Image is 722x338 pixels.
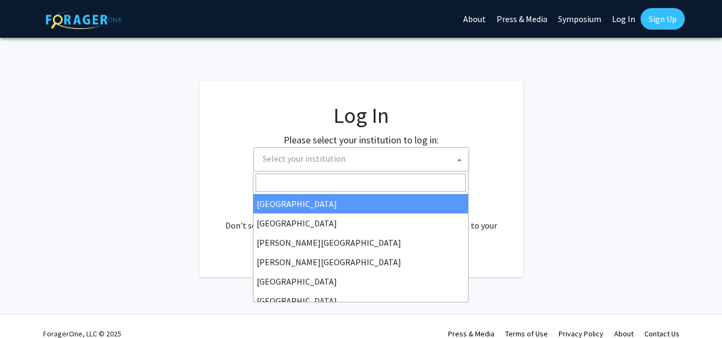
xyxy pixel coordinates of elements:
[253,252,468,272] li: [PERSON_NAME][GEOGRAPHIC_DATA]
[253,147,469,171] span: Select your institution
[253,233,468,252] li: [PERSON_NAME][GEOGRAPHIC_DATA]
[46,10,121,29] img: ForagerOne Logo
[641,8,685,30] a: Sign Up
[258,148,469,170] span: Select your institution
[256,174,466,192] input: Search
[253,272,468,291] li: [GEOGRAPHIC_DATA]
[263,153,346,164] span: Select your institution
[253,291,468,311] li: [GEOGRAPHIC_DATA]
[221,193,501,245] div: No account? . Don't see your institution? about bringing ForagerOne to your institution.
[253,213,468,233] li: [GEOGRAPHIC_DATA]
[284,133,439,147] label: Please select your institution to log in:
[253,194,468,213] li: [GEOGRAPHIC_DATA]
[221,102,501,128] h1: Log In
